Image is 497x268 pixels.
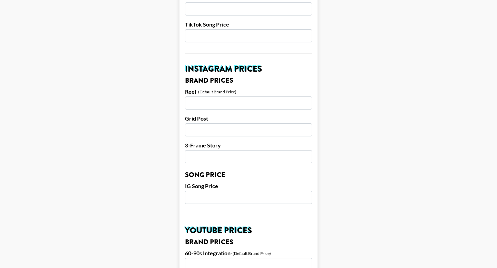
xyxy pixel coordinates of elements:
[185,88,196,95] label: Reel
[196,89,236,94] div: - (Default Brand Price)
[185,115,312,122] label: Grid Post
[185,77,312,84] h3: Brand Prices
[185,172,312,178] h3: Song Price
[185,142,312,149] label: 3-Frame Story
[185,250,231,257] label: 60-90s Integration
[231,251,271,256] div: - (Default Brand Price)
[185,239,312,246] h3: Brand Prices
[185,183,312,189] label: IG Song Price
[185,226,312,235] h2: YouTube Prices
[185,21,312,28] label: TikTok Song Price
[185,65,312,73] h2: Instagram Prices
